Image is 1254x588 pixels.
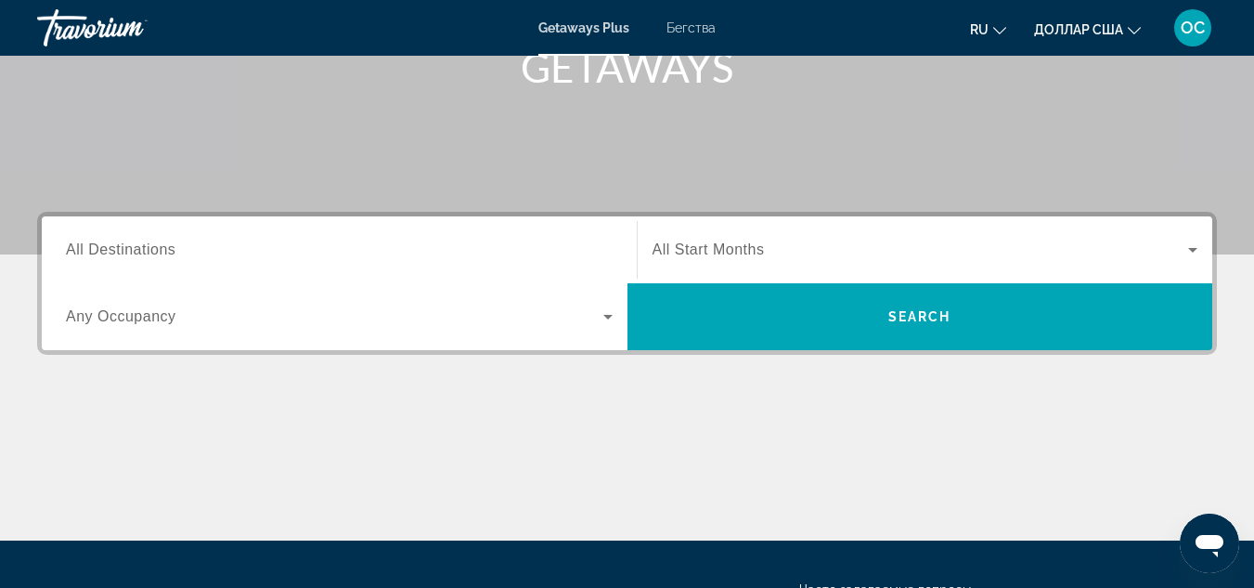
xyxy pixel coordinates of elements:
[538,20,629,35] a: Getaways Plus
[627,283,1213,350] button: Поиск
[37,4,223,52] a: Травориум
[42,216,1212,350] div: Виджет поиска
[1034,22,1123,37] font: доллар США
[1169,8,1217,47] button: Меню пользователя
[666,20,716,35] a: Бегства
[66,308,176,324] span: Any Occupancy
[888,309,951,324] span: Search
[970,22,989,37] font: ru
[66,242,175,257] span: All Destinations
[1180,514,1239,573] iframe: Кнопка запуска окна обмена сообщениями
[1034,16,1141,43] button: Изменить валюту
[66,240,613,262] input: Выберите пункт назначения
[1181,18,1205,37] font: ОС
[970,16,1006,43] button: Изменить язык
[653,242,765,257] span: All Start Months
